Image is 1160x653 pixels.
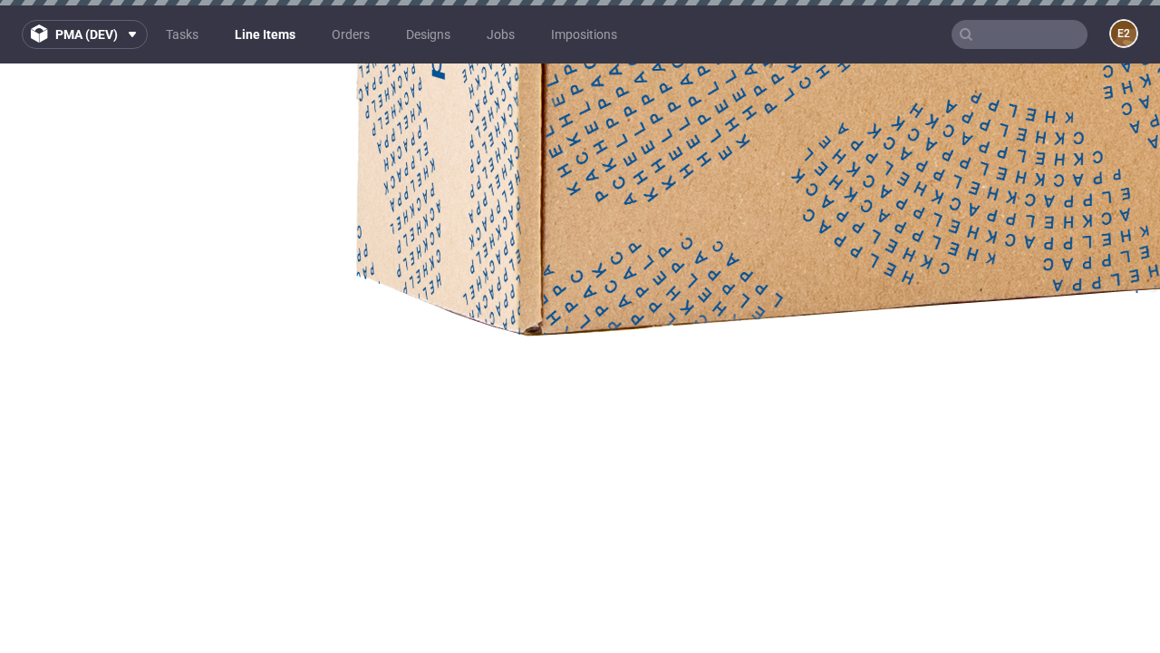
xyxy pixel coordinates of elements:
a: Jobs [476,20,526,49]
button: pma (dev) [22,20,148,49]
a: Tasks [155,20,209,49]
a: Impositions [540,20,628,49]
a: Designs [395,20,461,49]
a: Orders [321,20,381,49]
span: pma (dev) [55,28,118,41]
figcaption: e2 [1111,21,1136,46]
a: Line Items [224,20,306,49]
